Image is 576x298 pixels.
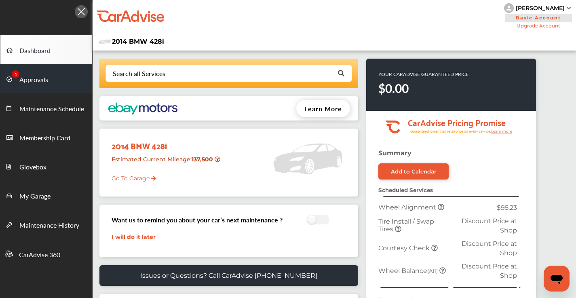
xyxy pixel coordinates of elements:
span: Discount Price at Shop [462,262,517,279]
span: Discount Price at Shop [462,217,517,234]
span: My Garage [19,191,51,202]
span: Maintenance History [19,220,79,231]
a: Maintenance Schedule [0,93,92,123]
a: Dashboard [0,35,92,64]
a: Add to Calendar [378,163,449,180]
span: Wheel Balance [378,267,439,275]
tspan: CarAdvise Pricing Promise [408,115,506,129]
img: placeholder_car.fcab19be.svg [99,36,111,46]
span: Glovebox [19,162,46,173]
a: Go To Garage [105,169,156,184]
span: 2014 BMW 428i [112,38,164,45]
h3: Want us to remind you about your car’s next maintenance ? [112,215,283,224]
span: Approvals [19,75,48,85]
span: $95.23 [497,204,517,211]
span: Courtesy Check [378,244,431,252]
tspan: Learn more [491,129,513,133]
div: Estimated Current Mileage : [105,152,224,173]
span: Tire Install / Swap Tires [378,218,434,233]
img: knH8PDtVvWoAbQRylUukY18CTiRevjo20fAtgn5MLBQj4uumYvk2MzTtcAIzfGAtb1XOLVMAvhLuqoNAbL4reqehy0jehNKdM... [504,3,514,13]
span: Membership Card [19,133,70,144]
a: I will do it later [112,233,156,241]
img: placeholder_car.5a1ece94.svg [273,133,342,185]
a: My Garage [0,181,92,210]
span: Maintenance Schedule [19,104,84,114]
strong: $0.00 [378,80,409,97]
div: Add to Calendar [391,168,437,175]
div: 2014 BMW 428i [105,133,224,152]
strong: 137,500 [192,156,215,163]
div: Search all Services [113,70,165,77]
span: Learn More [304,104,342,113]
img: sCxJUJ+qAmfqhQGDUl18vwLg4ZYJ6CxN7XmbOMBAAAAAElFTkSuQmCC [567,7,571,9]
strong: Summary [378,149,411,157]
span: Basic Account [505,14,572,22]
span: CarAdvise 360 [19,250,60,260]
a: Maintenance History [0,210,92,239]
a: Issues or Questions? Call CarAdvise [PHONE_NUMBER] [99,265,358,286]
iframe: Button to launch messaging window [544,266,570,292]
small: (All) [427,268,438,274]
tspan: Guaranteed lower than retail price on every service. [410,129,491,134]
span: Upgrade Account [504,23,573,29]
img: Icon.5fd9dcc7.svg [75,5,88,18]
a: Approvals [0,64,92,93]
strong: Scheduled Services [378,187,433,193]
span: Dashboard [19,46,51,56]
div: [PERSON_NAME] [516,4,565,12]
span: Discount Price at Shop [462,240,517,257]
span: Wheel Alignment [378,203,438,211]
a: Glovebox [0,152,92,181]
a: Membership Card [0,123,92,152]
p: Issues or Questions? Call CarAdvise [PHONE_NUMBER] [140,272,317,279]
p: YOUR CARADVISE GUARANTEED PRICE [378,71,468,78]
